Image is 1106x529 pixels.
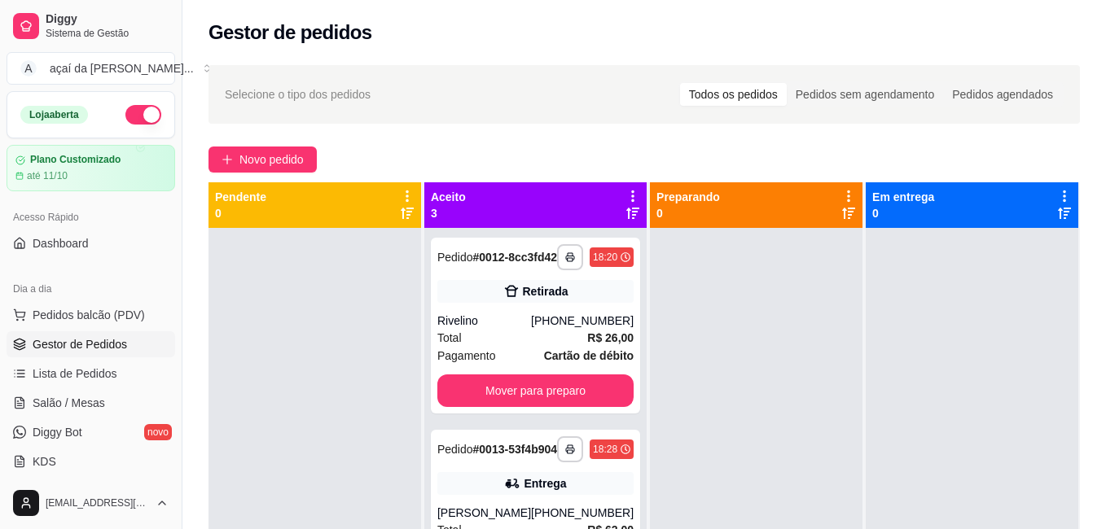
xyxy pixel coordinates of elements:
[872,205,934,221] p: 0
[7,204,175,230] div: Acesso Rápido
[7,230,175,256] a: Dashboard
[531,505,634,521] div: [PHONE_NUMBER]
[431,205,466,221] p: 3
[33,365,117,382] span: Lista de Pedidos
[437,505,531,521] div: [PERSON_NAME]
[7,145,175,191] a: Plano Customizadoaté 11/10
[431,189,466,205] p: Aceito
[872,189,934,205] p: Em entrega
[125,105,161,125] button: Alterar Status
[7,276,175,302] div: Dia a dia
[215,205,266,221] p: 0
[50,60,194,77] div: açaí da [PERSON_NAME] ...
[437,443,473,456] span: Pedido
[7,419,175,445] a: Diggy Botnovo
[7,7,175,46] a: DiggySistema de Gestão
[473,443,558,456] strong: # 0013-53f4b904
[30,154,121,166] article: Plano Customizado
[943,83,1062,106] div: Pedidos agendados
[437,347,496,365] span: Pagamento
[27,169,68,182] article: até 11/10
[437,329,462,347] span: Total
[7,448,175,474] a: KDS
[7,390,175,416] a: Salão / Mesas
[33,453,56,470] span: KDS
[46,12,169,27] span: Diggy
[208,146,317,173] button: Novo pedido
[33,424,82,440] span: Diggy Bot
[656,189,720,205] p: Preparando
[20,106,88,124] div: Loja aberta
[239,151,304,168] span: Novo pedido
[33,395,105,411] span: Salão / Mesas
[33,307,145,323] span: Pedidos balcão (PDV)
[437,251,473,264] span: Pedido
[20,60,37,77] span: A
[46,496,149,509] span: [EMAIL_ADDRESS][DOMAIN_NAME]
[787,83,943,106] div: Pedidos sem agendamento
[656,205,720,221] p: 0
[524,475,566,492] div: Entrega
[523,283,568,299] div: Retirada
[593,443,617,456] div: 18:28
[437,313,531,329] div: Rivelino
[215,189,266,205] p: Pendente
[208,20,372,46] h2: Gestor de pedidos
[33,336,127,352] span: Gestor de Pedidos
[7,361,175,387] a: Lista de Pedidos
[7,483,175,522] button: [EMAIL_ADDRESS][DOMAIN_NAME]
[225,85,371,103] span: Selecione o tipo dos pedidos
[544,349,634,362] strong: Cartão de débito
[7,331,175,357] a: Gestor de Pedidos
[46,27,169,40] span: Sistema de Gestão
[587,331,634,344] strong: R$ 26,00
[473,251,558,264] strong: # 0012-8cc3fd42
[33,235,89,251] span: Dashboard
[593,251,617,264] div: 18:20
[680,83,787,106] div: Todos os pedidos
[222,154,233,165] span: plus
[437,374,634,407] button: Mover para preparo
[7,302,175,328] button: Pedidos balcão (PDV)
[7,52,175,85] button: Select a team
[531,313,634,329] div: [PHONE_NUMBER]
